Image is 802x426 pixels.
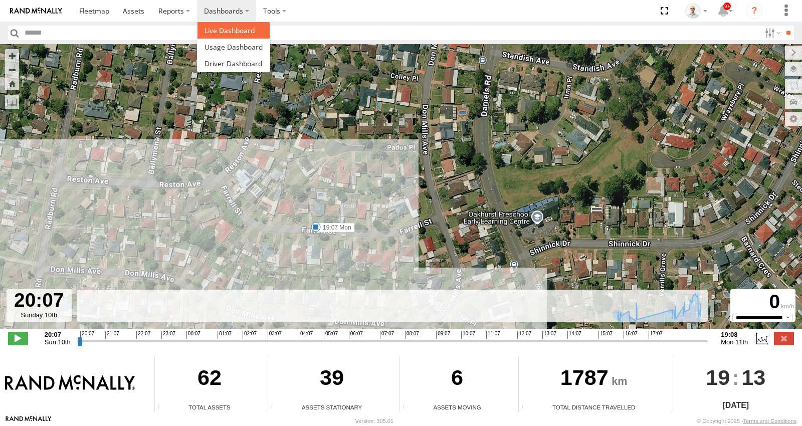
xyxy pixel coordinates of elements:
[136,331,150,339] span: 22:07
[746,3,762,19] i: ?
[405,331,419,339] span: 08:07
[673,356,798,399] div: :
[355,418,393,424] div: Version: 305.01
[399,404,415,411] div: Total number of assets current in transit.
[324,331,338,339] span: 05:07
[721,338,748,346] span: Mon 11th Aug 2025
[45,331,71,338] strong: 20:07
[161,331,175,339] span: 23:07
[399,403,514,411] div: Assets Moving
[268,356,395,403] div: 39
[399,356,514,403] div: 6
[741,356,765,399] span: 13
[706,356,730,399] span: 19
[299,331,313,339] span: 04:07
[80,331,94,339] span: 20:07
[155,404,170,411] div: Total number of Enabled Assets
[268,403,395,411] div: Assets Stationary
[5,95,19,109] label: Measure
[732,291,794,314] div: 0
[567,331,581,339] span: 14:07
[6,416,52,426] a: Visit our Website
[349,331,363,339] span: 06:07
[5,77,19,90] button: Zoom Home
[774,332,794,345] label: Close
[517,331,531,339] span: 12:07
[519,403,669,411] div: Total Distance Travelled
[8,332,28,345] label: Play/Stop
[697,418,796,424] div: © Copyright 2025 -
[486,331,500,339] span: 11:07
[519,356,669,403] div: 1787
[268,404,283,411] div: Total number of assets current stationary.
[5,63,19,77] button: Zoom out
[761,26,782,40] label: Search Filter Options
[785,112,802,126] label: Map Settings
[598,331,613,339] span: 15:07
[10,8,62,15] img: rand-logo.svg
[673,399,798,411] div: [DATE]
[721,331,748,338] strong: 19:08
[45,338,71,346] span: Sun 10th Aug 2025
[5,49,19,63] button: Zoom in
[268,331,282,339] span: 03:07
[186,331,200,339] span: 00:07
[218,331,232,339] span: 01:07
[743,418,796,424] a: Terms and Conditions
[155,403,264,411] div: Total Assets
[5,375,135,392] img: Rand McNally
[155,356,264,403] div: 62
[243,331,257,339] span: 02:07
[682,4,711,19] div: Kurt Byers
[316,223,354,232] label: 19:07 Mon
[105,331,119,339] span: 21:07
[649,331,663,339] span: 17:07
[461,331,475,339] span: 10:07
[519,404,534,411] div: Total distance travelled by all assets within specified date range and applied filters
[380,331,394,339] span: 07:07
[624,331,638,339] span: 16:07
[542,331,556,339] span: 13:07
[436,331,450,339] span: 09:07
